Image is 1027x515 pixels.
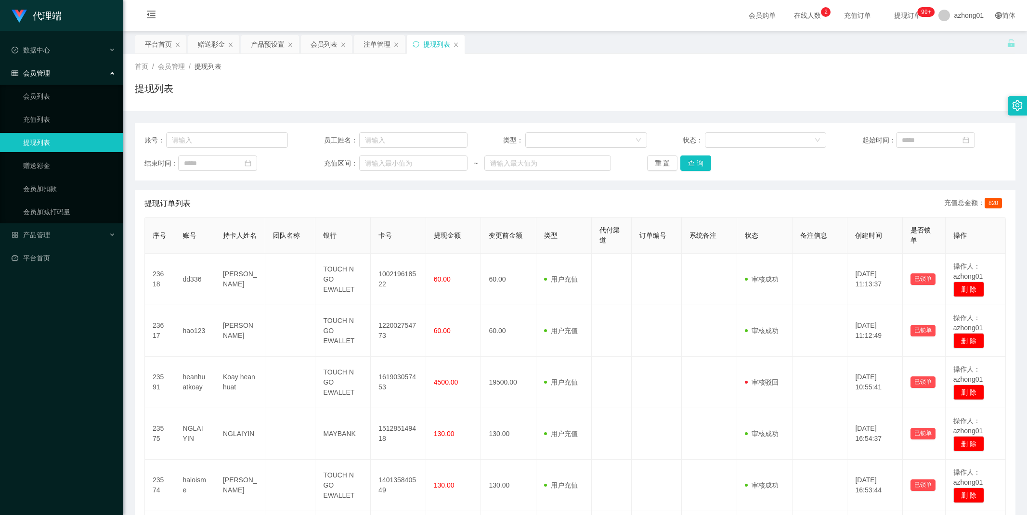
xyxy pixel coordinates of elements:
[12,69,50,77] span: 会员管理
[175,460,215,511] td: haloisme
[985,198,1002,208] span: 820
[824,7,828,17] p: 2
[251,35,285,53] div: 产品预设置
[953,333,984,348] button: 删 除
[544,481,578,489] span: 用户充值
[953,232,967,239] span: 操作
[198,35,225,53] div: 赠送彩金
[839,12,876,19] span: 充值订单
[323,232,337,239] span: 银行
[33,0,62,31] h1: 代理端
[910,325,936,336] button: 已锁单
[862,135,896,145] span: 起始时间：
[166,132,288,148] input: 请输入
[195,63,221,70] span: 提现列表
[1012,100,1023,111] i: 图标: setting
[144,135,166,145] span: 账号：
[144,158,178,168] span: 结束时间：
[745,378,779,386] span: 审核驳回
[364,35,390,53] div: 注单管理
[152,63,154,70] span: /
[135,81,173,96] h1: 提现列表
[315,357,371,408] td: TOUCH N GO EWALLET
[847,408,903,460] td: [DATE] 16:54:37
[359,132,468,148] input: 请输入
[745,481,779,489] span: 审核成功
[23,87,116,106] a: 会员列表
[544,232,558,239] span: 类型
[12,231,50,239] span: 产品管理
[953,385,984,400] button: 删 除
[175,305,215,357] td: hao123
[215,408,265,460] td: NGLAIYIN
[953,282,984,297] button: 删 除
[215,254,265,305] td: [PERSON_NAME]
[145,460,175,511] td: 23574
[481,357,536,408] td: 19500.00
[689,232,716,239] span: 系统备注
[910,428,936,439] button: 已锁单
[12,248,116,268] a: 图标: dashboard平台首页
[340,42,346,48] i: 图标: close
[434,327,451,335] span: 60.00
[800,232,827,239] span: 备注信息
[393,42,399,48] i: 图标: close
[1007,39,1015,48] i: 图标: unlock
[23,110,116,129] a: 充值列表
[135,63,148,70] span: 首页
[12,46,50,54] span: 数据中心
[847,254,903,305] td: [DATE] 11:13:37
[847,357,903,408] td: [DATE] 10:55:41
[847,460,903,511] td: [DATE] 16:53:44
[434,275,451,283] span: 60.00
[544,430,578,438] span: 用户充值
[680,155,711,171] button: 查 询
[23,202,116,221] a: 会员加减打码量
[315,305,371,357] td: TOUCH N GO EWALLET
[175,357,215,408] td: heanhuatkoay
[434,232,461,239] span: 提现金额
[544,275,578,283] span: 用户充值
[175,408,215,460] td: NGLAIYIN
[145,408,175,460] td: 23575
[639,232,666,239] span: 订单编号
[847,305,903,357] td: [DATE] 11:12:49
[821,7,831,17] sup: 2
[544,378,578,386] span: 用户充值
[215,460,265,511] td: [PERSON_NAME]
[855,232,882,239] span: 创建时间
[468,158,484,168] span: ~
[23,179,116,198] a: 会员加扣款
[215,305,265,357] td: [PERSON_NAME]
[453,42,459,48] i: 图标: close
[745,327,779,335] span: 审核成功
[12,12,62,19] a: 代理端
[599,226,620,244] span: 代付渠道
[315,254,371,305] td: TOUCH N GO EWALLET
[413,41,419,48] i: 图标: sync
[953,417,983,435] span: 操作人：azhong01
[153,232,166,239] span: 序号
[503,135,525,145] span: 类型：
[544,327,578,335] span: 用户充值
[636,137,641,144] i: 图标: down
[953,436,984,451] button: 删 除
[135,0,168,31] i: 图标: menu-fold
[434,481,455,489] span: 130.00
[324,158,359,168] span: 充值区间：
[371,305,426,357] td: 122002754773
[12,10,27,23] img: logo.9652507e.png
[315,408,371,460] td: MAYBANK
[910,226,931,244] span: 是否锁单
[953,365,983,383] span: 操作人：azhong01
[315,460,371,511] td: TOUCH N GO EWALLET
[371,254,426,305] td: 100219618522
[481,305,536,357] td: 60.00
[144,198,191,209] span: 提现订单列表
[789,12,826,19] span: 在线人数
[145,305,175,357] td: 23617
[371,460,426,511] td: 140135840549
[23,156,116,175] a: 赠送彩金
[223,232,257,239] span: 持卡人姓名
[273,232,300,239] span: 团队名称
